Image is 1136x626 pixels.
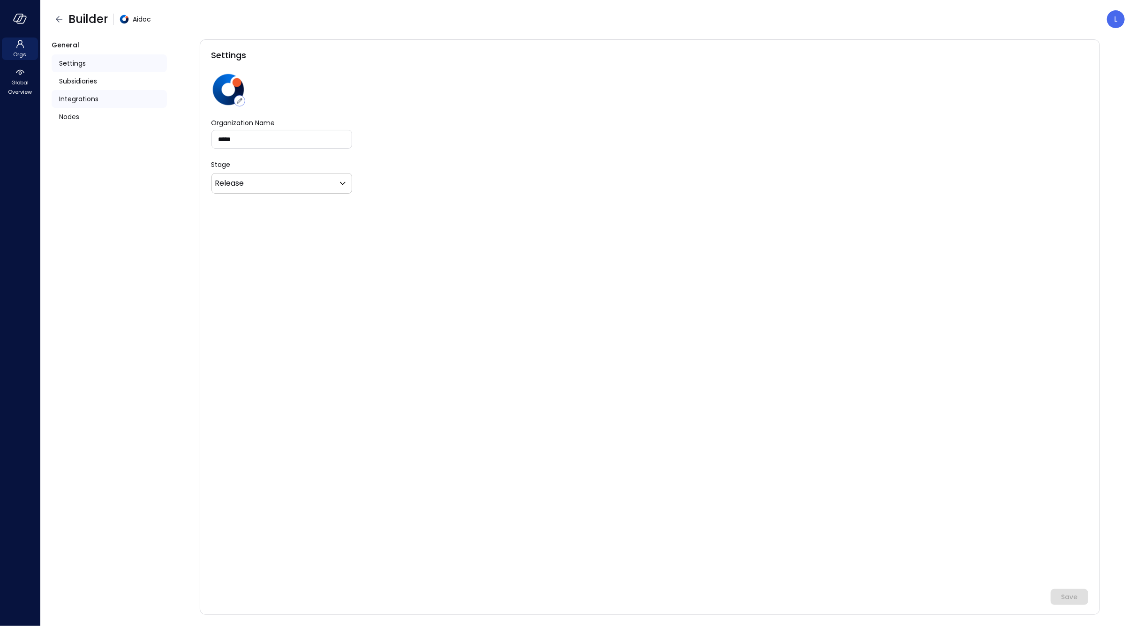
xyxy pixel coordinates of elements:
[2,66,38,98] div: Global Overview
[59,112,79,122] span: Nodes
[211,160,1088,169] p: Stage
[52,54,167,72] a: Settings
[211,49,247,61] span: Settings
[14,50,27,59] span: Orgs
[52,40,79,50] span: General
[120,15,129,24] img: hddnet8eoxqedtuhlo6i
[59,94,98,104] span: Integrations
[52,90,167,108] a: Integrations
[68,12,108,27] span: Builder
[6,78,34,97] span: Global Overview
[59,58,86,68] span: Settings
[211,118,352,128] label: Organization Name
[59,76,97,86] span: Subsidiaries
[2,38,38,60] div: Orgs
[52,72,167,90] a: Subsidiaries
[211,73,245,106] img: hddnet8eoxqedtuhlo6i
[133,14,151,24] span: Aidoc
[215,178,244,189] p: Release
[52,108,167,126] a: Nodes
[1107,10,1125,28] div: Lee
[1114,14,1118,25] p: L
